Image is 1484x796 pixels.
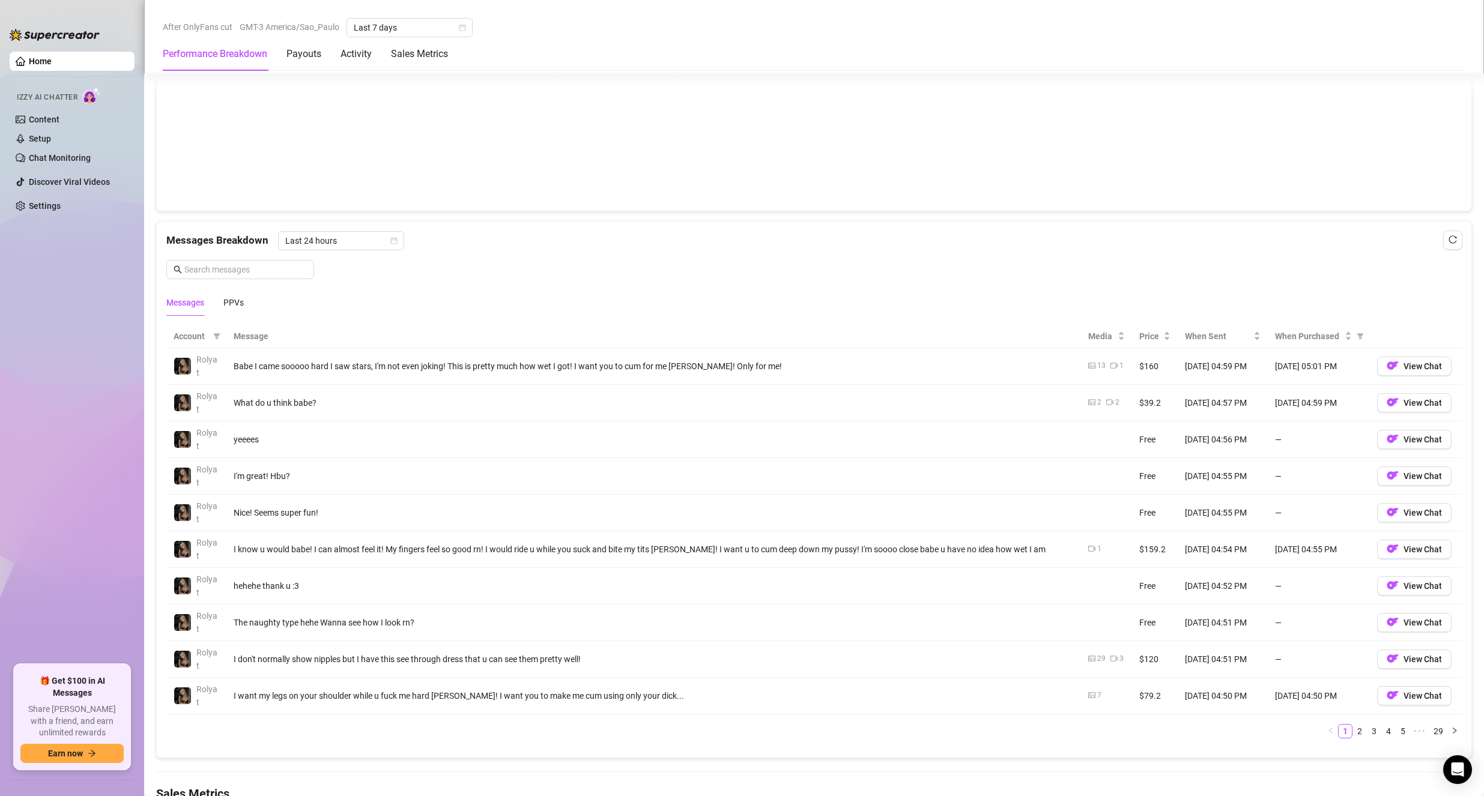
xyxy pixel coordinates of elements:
[174,394,191,411] img: Rolyat
[223,296,244,309] div: PPVs
[1377,474,1452,483] a: OFView Chat
[196,538,217,561] span: Rolyat
[1178,605,1268,641] td: [DATE] 04:51 PM
[184,263,307,276] input: Search messages
[234,433,1074,446] div: yeeees
[1324,724,1338,738] li: Previous Page
[1377,357,1452,376] button: OFView Chat
[1387,579,1399,591] img: OF
[1268,458,1370,495] td: —
[1132,348,1177,385] td: $160
[285,232,397,250] span: Last 24 hours
[1404,581,1442,591] span: View Chat
[174,651,191,668] img: Rolyat
[1132,568,1177,605] td: Free
[1377,510,1452,520] a: OFView Chat
[1268,385,1370,421] td: [DATE] 04:59 PM
[196,684,217,707] span: Rolyat
[1132,678,1177,714] td: $79.2
[234,506,1074,519] div: Nice! Seems super fun!
[1132,421,1177,458] td: Free
[1178,421,1268,458] td: [DATE] 04:56 PM
[1268,605,1370,641] td: —
[1449,235,1457,244] span: reload
[1178,385,1268,421] td: [DATE] 04:57 PM
[174,614,191,631] img: Rolyat
[174,504,191,521] img: Rolyat
[226,325,1081,348] th: Message
[1404,691,1442,701] span: View Chat
[1132,495,1177,531] td: Free
[1353,725,1366,738] a: 2
[286,47,321,61] div: Payouts
[1377,503,1452,522] button: OFView Chat
[1132,325,1177,348] th: Price
[1377,583,1452,593] a: OFView Chat
[174,358,191,375] img: Rolyat
[1268,325,1370,348] th: When Purchased
[1377,466,1452,486] button: OFView Chat
[1119,360,1124,372] div: 1
[1377,547,1452,556] a: OFView Chat
[1132,458,1177,495] td: Free
[174,468,191,484] img: Rolyat
[234,543,1074,556] div: I know u would babe! I can almost feel it! My fingers feel so good rn! I would ride u while you s...
[1110,655,1118,662] span: video-camera
[234,360,1074,373] div: Babe I came sooooo hard I saw stars, I'm not even joking! This is pretty much how wet I got! I wa...
[196,428,217,451] span: Rolyat
[196,465,217,487] span: Rolyat
[1387,396,1399,408] img: OF
[1410,724,1429,738] span: •••
[1178,458,1268,495] td: [DATE] 04:55 PM
[1178,531,1268,568] td: [DATE] 04:54 PM
[390,237,398,244] span: calendar
[1377,650,1452,669] button: OFView Chat
[1178,348,1268,385] td: [DATE] 04:59 PM
[391,47,448,61] div: Sales Metrics
[1387,543,1399,555] img: OF
[48,749,83,758] span: Earn now
[211,327,223,345] span: filter
[1377,364,1452,373] a: OFView Chat
[196,648,217,671] span: Rolyat
[1185,330,1251,343] span: When Sent
[82,87,101,104] img: AI Chatter
[1404,544,1442,554] span: View Chat
[1404,471,1442,481] span: View Chat
[20,675,124,699] span: 🎁 Get $100 in AI Messages
[1396,724,1410,738] li: 5
[196,501,217,524] span: Rolyat
[1275,330,1342,343] span: When Purchased
[1429,724,1447,738] li: 29
[1132,605,1177,641] td: Free
[1115,397,1119,408] div: 2
[1377,620,1452,630] a: OFView Chat
[1352,724,1367,738] li: 2
[459,24,466,31] span: calendar
[1377,540,1452,559] button: OFView Chat
[1268,678,1370,714] td: [DATE] 04:50 PM
[174,687,191,704] img: Rolyat
[1377,437,1452,447] a: OFView Chat
[196,574,217,597] span: Rolyat
[1119,653,1124,665] div: 3
[1268,531,1370,568] td: [DATE] 04:55 PM
[29,56,52,66] a: Home
[1404,618,1442,627] span: View Chat
[1404,435,1442,444] span: View Chat
[1324,724,1338,738] button: left
[88,749,96,758] span: arrow-right
[234,396,1074,409] div: What do u think babe?
[1268,421,1370,458] td: —
[1377,693,1452,703] a: OFView Chat
[1377,400,1452,410] a: OFView Chat
[1357,333,1364,340] span: filter
[1097,397,1101,408] div: 2
[1430,725,1447,738] a: 29
[196,391,217,414] span: Rolyat
[234,616,1074,629] div: The naughty type hehe Wanna see how I look rn?
[1404,654,1442,664] span: View Chat
[234,579,1074,592] div: hehehe thank u :3
[163,47,267,61] div: Performance Breakdown
[1327,727,1334,734] span: left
